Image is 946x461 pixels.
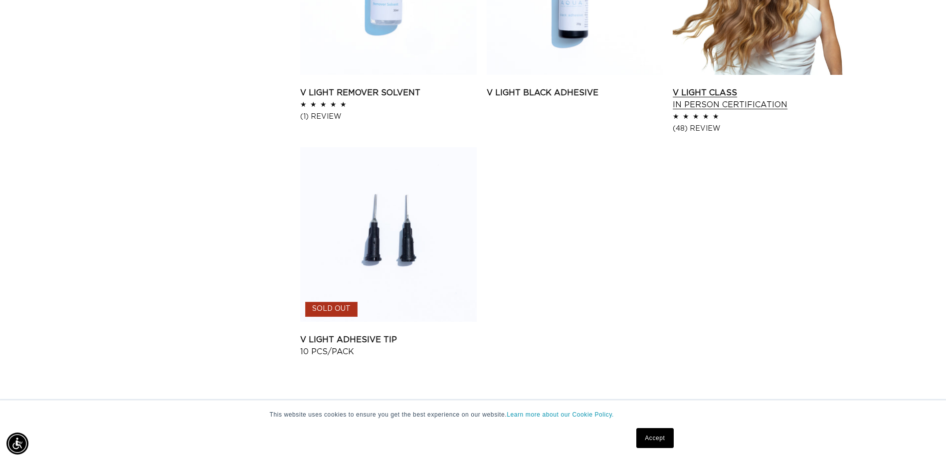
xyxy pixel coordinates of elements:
a: Accept [636,428,673,448]
a: V Light Remover Solvent [300,87,477,99]
div: Accessibility Menu [6,433,28,455]
a: V Light Class In Person Certification [673,87,849,111]
a: V Light Adhesive Tip 10 pcs/pack [300,334,477,358]
a: Learn more about our Cookie Policy. [507,411,614,418]
iframe: Chat Widget [896,413,946,461]
a: V Light Black Adhesive [487,87,663,99]
p: This website uses cookies to ensure you get the best experience on our website. [270,410,677,419]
